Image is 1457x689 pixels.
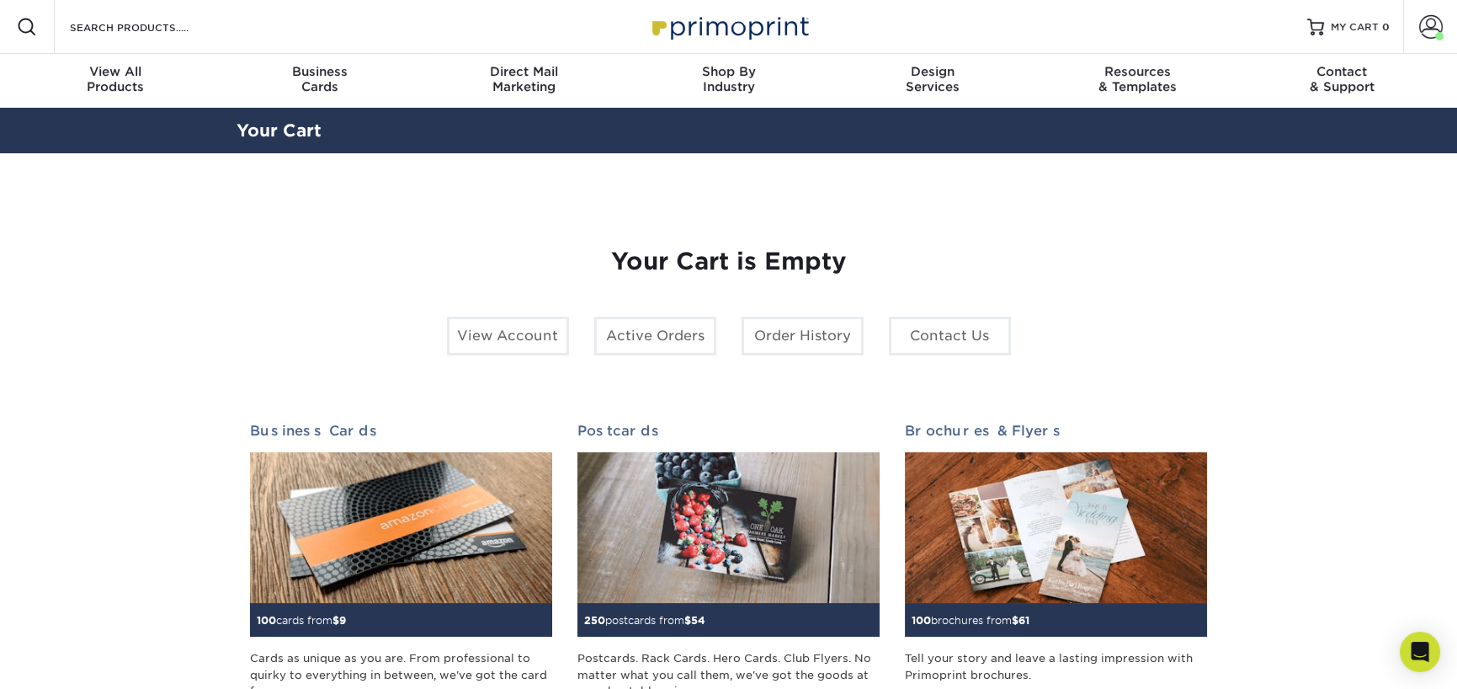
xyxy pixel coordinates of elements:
[1382,21,1390,33] span: 0
[1240,64,1444,94] div: & Support
[831,54,1035,108] a: DesignServices
[332,614,339,627] span: $
[422,64,626,79] span: Direct Mail
[1240,54,1444,108] a: Contact& Support
[912,614,1029,627] small: brochures from
[691,614,705,627] span: 54
[217,64,422,94] div: Cards
[217,54,422,108] a: BusinessCards
[250,423,552,439] h2: Business Cards
[912,614,931,627] span: 100
[13,64,218,79] span: View All
[422,64,626,94] div: Marketing
[584,614,705,627] small: postcards from
[831,64,1035,94] div: Services
[1035,64,1240,94] div: & Templates
[577,452,880,604] img: Postcards
[684,614,691,627] span: $
[217,64,422,79] span: Business
[831,64,1035,79] span: Design
[626,64,831,79] span: Shop By
[1240,64,1444,79] span: Contact
[1035,64,1240,79] span: Resources
[4,638,143,683] iframe: Google Customer Reviews
[889,317,1011,355] a: Contact Us
[905,423,1207,439] h2: Brochures & Flyers
[1018,614,1029,627] span: 61
[1035,54,1240,108] a: Resources& Templates
[1012,614,1018,627] span: $
[742,317,864,355] a: Order History
[594,317,716,355] a: Active Orders
[1400,632,1440,672] div: Open Intercom Messenger
[422,54,626,108] a: Direct MailMarketing
[68,17,232,37] input: SEARCH PRODUCTS.....
[645,8,813,45] img: Primoprint
[577,423,880,439] h2: Postcards
[13,64,218,94] div: Products
[447,317,569,355] a: View Account
[250,248,1208,276] h1: Your Cart is Empty
[13,54,218,108] a: View AllProducts
[905,452,1207,604] img: Brochures & Flyers
[257,614,346,627] small: cards from
[257,614,276,627] span: 100
[339,614,346,627] span: 9
[1331,20,1379,35] span: MY CART
[250,452,552,604] img: Business Cards
[626,54,831,108] a: Shop ByIndustry
[584,614,605,627] span: 250
[626,64,831,94] div: Industry
[237,120,322,141] a: Your Cart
